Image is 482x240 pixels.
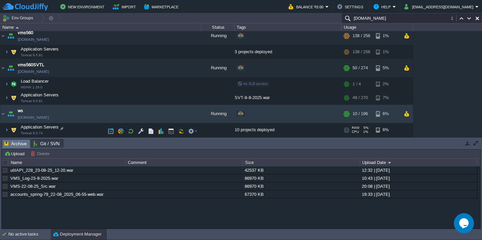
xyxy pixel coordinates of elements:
span: NGINX 1.26.0 [21,87,43,91]
a: ws [18,109,23,116]
a: Application ServersTomcat 9.0.74 [20,127,60,132]
button: Upload [4,151,26,157]
a: vms560 [18,31,33,38]
div: 1% [376,47,398,61]
button: [EMAIL_ADDRESS][DOMAIN_NAME] [404,3,475,11]
div: 6% [376,107,398,125]
div: 50 / 274 [352,61,368,79]
span: Load Balancer [20,80,50,86]
a: utilAPI_228_23-08-25_12-20.war [10,168,73,173]
img: AMDAwAAAACH5BAEAAAAALAAAAAABAAEAAAICRAEAOw== [5,79,9,93]
button: New Environment [60,3,106,11]
img: AMDAwAAAACH5BAEAAAAALAAAAAABAAEAAAICRAEAOw== [9,79,18,93]
a: VMS-22-08-25_Src.war [10,184,56,189]
iframe: chat widget [454,213,475,233]
span: Application Servers [20,48,60,54]
span: Application Servers [20,126,60,132]
div: 1 / 4 [352,79,361,93]
span: 5% [362,128,369,132]
div: 1 [451,15,457,22]
div: Running [201,107,235,125]
button: Delete [30,151,52,157]
a: Load BalancerNGINX 1.26.0 [20,81,50,86]
div: Running [201,61,235,79]
div: Tags [235,23,341,31]
a: [DOMAIN_NAME] [18,38,49,45]
div: Status [202,23,234,31]
button: Settings [337,3,365,11]
div: 3 projects deployed [235,47,342,61]
img: AMDAwAAAACH5BAEAAAAALAAAAAABAAEAAAICRAEAOw== [0,107,6,125]
img: AMDAwAAAACH5BAEAAAAALAAAAAABAAEAAAICRAEAOw== [5,93,9,106]
img: AMDAwAAAACH5BAEAAAAALAAAAAABAAEAAAICRAEAOw== [6,61,15,79]
img: AMDAwAAAACH5BAEAAAAALAAAAAABAAEAAAICRAEAOw== [9,125,18,139]
div: 7% [376,93,398,106]
div: 6% [376,125,398,139]
div: Size [243,159,360,166]
button: Help [374,3,393,11]
div: 1% [376,29,398,47]
div: 2% [376,79,398,93]
div: SVT-8-8-2025.war [235,93,342,106]
a: Application ServersTomcat 9.0.91 [20,94,60,99]
div: 10 projects deployed [235,125,342,139]
span: Application Servers [20,94,60,100]
div: 86970 KB [243,174,359,182]
img: AMDAwAAAACH5BAEAAAAALAAAAAABAAEAAAICRAEAOw== [16,27,19,28]
div: No active tasks [8,229,50,240]
div: Name [1,23,201,31]
div: 10 / 196 [352,107,368,125]
a: [DOMAIN_NAME] [18,70,49,77]
button: Deployment Manager [53,231,101,238]
div: 42537 KB [243,166,359,174]
div: 138 / 256 [352,47,370,61]
img: AMDAwAAAACH5BAEAAAAALAAAAAABAAEAAAICRAEAOw== [0,29,6,47]
span: RAM [352,128,359,132]
img: AMDAwAAAACH5BAEAAAAALAAAAAABAAEAAAICRAEAOw== [6,29,15,47]
span: Tomcat 9.0.74 [21,133,43,137]
button: Balance ₹0.00 [289,3,325,11]
img: AMDAwAAAACH5BAEAAAAALAAAAAABAAEAAAICRAEAOw== [5,47,9,61]
a: [DOMAIN_NAME] [18,116,49,123]
div: 67370 KB [243,190,359,198]
div: 86970 KB [243,182,359,190]
span: Tomcat 9.0.91 [21,101,43,105]
div: 49 / 270 [352,93,368,106]
img: AMDAwAAAACH5BAEAAAAALAAAAAABAAEAAAICRAEAOw== [9,93,18,106]
div: 20:08 | [DATE] [360,182,477,190]
div: Name [9,159,126,166]
img: AMDAwAAAACH5BAEAAAAALAAAAAABAAEAAAICRAEAOw== [6,107,15,125]
a: Application ServersTomcat 9.0.91 [20,49,60,54]
div: 5% [376,61,398,79]
div: 19:33 | [DATE] [360,190,477,198]
span: Archive [4,140,27,148]
div: Usage [342,23,413,31]
button: Import [113,3,138,11]
div: 12:32 | [DATE] [360,166,477,174]
a: VMS_Log-23-8-2025.war [10,176,58,181]
button: Env Groups [2,13,35,23]
a: vms560SVTL [18,64,44,70]
img: AMDAwAAAACH5BAEAAAAALAAAAAABAAEAAAICRAEAOw== [9,47,18,61]
div: Comment [126,159,243,166]
div: 138 / 256 [352,29,370,47]
div: Running [201,29,235,47]
span: Git / SVN [33,140,60,148]
button: Marketplace [144,3,180,11]
img: AMDAwAAAACH5BAEAAAAALAAAAAABAAEAAAICRAEAOw== [5,125,9,139]
span: 1% [361,132,368,136]
span: no SLB access [238,84,268,88]
img: CloudJiffy [2,3,48,11]
div: 10:43 | [DATE] [360,174,477,182]
div: Upload Date [360,159,477,166]
span: CPU [352,132,359,136]
a: accounts_spring-79_22-08_2025_06-55-web.war [10,192,103,197]
img: AMDAwAAAACH5BAEAAAAALAAAAAABAAEAAAICRAEAOw== [0,61,6,79]
span: Tomcat 9.0.91 [21,55,43,59]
